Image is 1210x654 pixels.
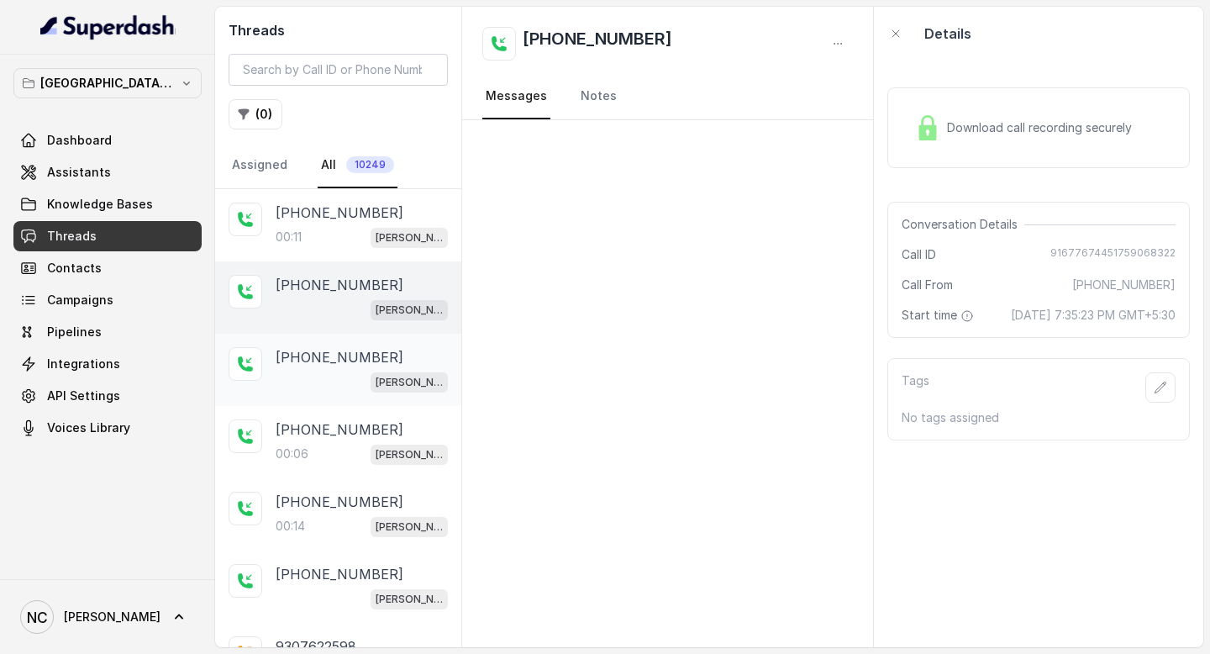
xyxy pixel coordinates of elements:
[902,409,1176,426] p: No tags assigned
[376,591,443,608] p: [PERSON_NAME] Mumbai Conviction HR Outbound Assistant
[376,374,443,391] p: [PERSON_NAME] Mumbai Conviction HR Outbound Assistant
[47,419,130,436] span: Voices Library
[229,54,448,86] input: Search by Call ID or Phone Number
[47,260,102,277] span: Contacts
[902,216,1024,233] span: Conversation Details
[40,13,176,40] img: light.svg
[13,125,202,156] a: Dashboard
[13,413,202,443] a: Voices Library
[276,492,403,512] p: [PHONE_NUMBER]
[902,277,953,293] span: Call From
[40,73,175,93] p: [GEOGRAPHIC_DATA] - [GEOGRAPHIC_DATA] - [GEOGRAPHIC_DATA]
[229,143,291,188] a: Assigned
[27,609,48,626] text: NC
[276,229,302,245] p: 00:11
[47,292,113,309] span: Campaigns
[229,99,282,129] button: (0)
[276,518,305,535] p: 00:14
[915,115,940,140] img: Lock Icon
[13,285,202,315] a: Campaigns
[276,347,403,367] p: [PHONE_NUMBER]
[902,307,977,324] span: Start time
[47,388,120,404] span: API Settings
[1072,277,1176,293] span: [PHONE_NUMBER]
[276,446,308,462] p: 00:06
[47,196,153,213] span: Knowledge Bases
[276,564,403,584] p: [PHONE_NUMBER]
[276,419,403,440] p: [PHONE_NUMBER]
[947,119,1139,136] span: Download call recording securely
[47,228,97,245] span: Threads
[276,203,403,223] p: [PHONE_NUMBER]
[376,519,443,535] p: [PERSON_NAME] Mumbai Conviction HR Outbound Assistant
[13,253,202,283] a: Contacts
[13,317,202,347] a: Pipelines
[924,24,971,44] p: Details
[902,372,929,403] p: Tags
[13,593,202,641] a: [PERSON_NAME]
[346,156,394,173] span: 10249
[13,221,202,251] a: Threads
[1011,307,1176,324] span: [DATE] 7:35:23 PM GMT+5:30
[13,189,202,219] a: Knowledge Bases
[47,324,102,340] span: Pipelines
[318,143,397,188] a: All10249
[13,349,202,379] a: Integrations
[376,302,443,319] p: [PERSON_NAME] Mumbai Conviction HR Outbound Assistant
[229,20,448,40] h2: Threads
[482,74,550,119] a: Messages
[47,356,120,372] span: Integrations
[47,132,112,149] span: Dashboard
[523,27,672,61] h2: [PHONE_NUMBER]
[13,157,202,187] a: Assistants
[13,68,202,98] button: [GEOGRAPHIC_DATA] - [GEOGRAPHIC_DATA] - [GEOGRAPHIC_DATA]
[376,229,443,246] p: [PERSON_NAME] Mumbai Conviction HR Outbound Assistant
[276,275,403,295] p: [PHONE_NUMBER]
[1050,246,1176,263] span: 91677674451759068322
[13,381,202,411] a: API Settings
[229,143,448,188] nav: Tabs
[902,246,936,263] span: Call ID
[47,164,111,181] span: Assistants
[482,74,853,119] nav: Tabs
[376,446,443,463] p: [PERSON_NAME] Mumbai Conviction HR Outbound Assistant
[577,74,620,119] a: Notes
[64,609,160,625] span: [PERSON_NAME]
